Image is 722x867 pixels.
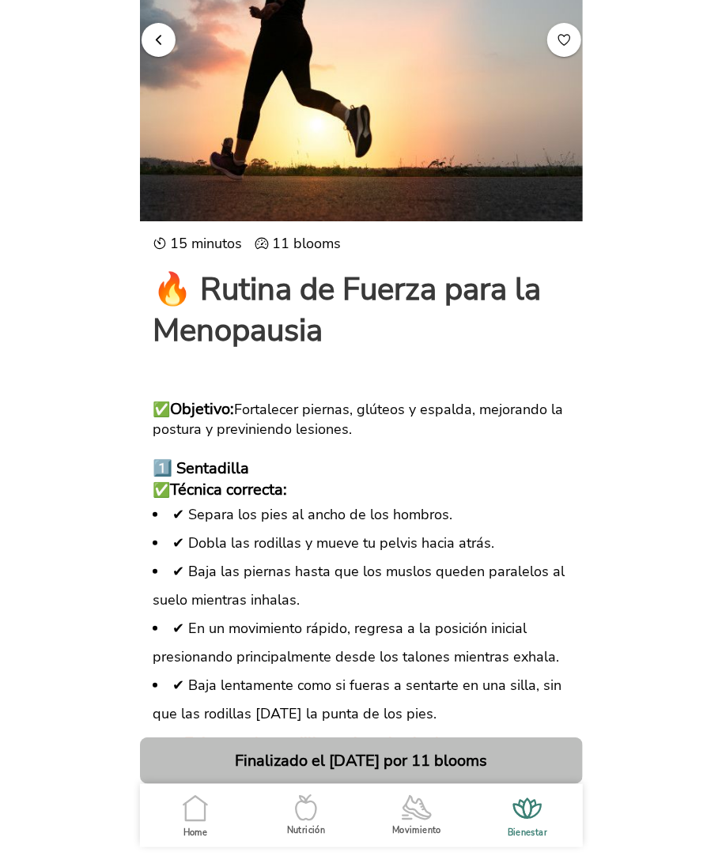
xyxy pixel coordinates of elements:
ion-label: 15 minutos [153,234,242,253]
h1: 🔥 Rutina de Fuerza para la Menopausia [153,269,570,351]
b: Evita que las rodillas caigan hacia dentro [184,733,476,754]
b: 1️⃣ Sentadilla [153,458,249,479]
ion-label: Movimiento [392,824,441,836]
div: ✅ [153,479,570,500]
b: Objetivo: [170,398,234,420]
li: ✔ Baja las piernas hasta que los muslos queden paralelos al suelo mientras inhalas. [153,557,570,614]
li: ✔ Baja lentamente como si fueras a sentarte en una silla, sin que las rodillas [DATE] la punta de... [153,671,570,728]
li: ✔ , para hacerlo puedes colocarte unas bandas elástica entre las rodillas para que te "obliguen" ... [153,728,570,816]
div: ✅ Fortalecer piernas, glúteos y espalda, mejorando la postura y previniendo lesiones. [153,398,570,439]
li: ✔ Dobla las rodillas y mueve tu pelvis hacia atrás. [153,529,570,557]
ion-label: Bienestar [507,827,546,839]
ion-label: Home [183,827,206,839]
b: Técnica correcta: [170,479,287,500]
li: ✔ Separa los pies al ancho de los hombros. [153,500,570,529]
ion-label: 11 blooms [255,234,341,253]
button: Finalizado el [DATE] por 11 blooms [140,737,583,784]
ion-label: Nutrición [286,824,324,836]
li: ✔ En un movimiento rápido, regresa a la posición inicial presionando principalmente desde los tal... [153,614,570,671]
